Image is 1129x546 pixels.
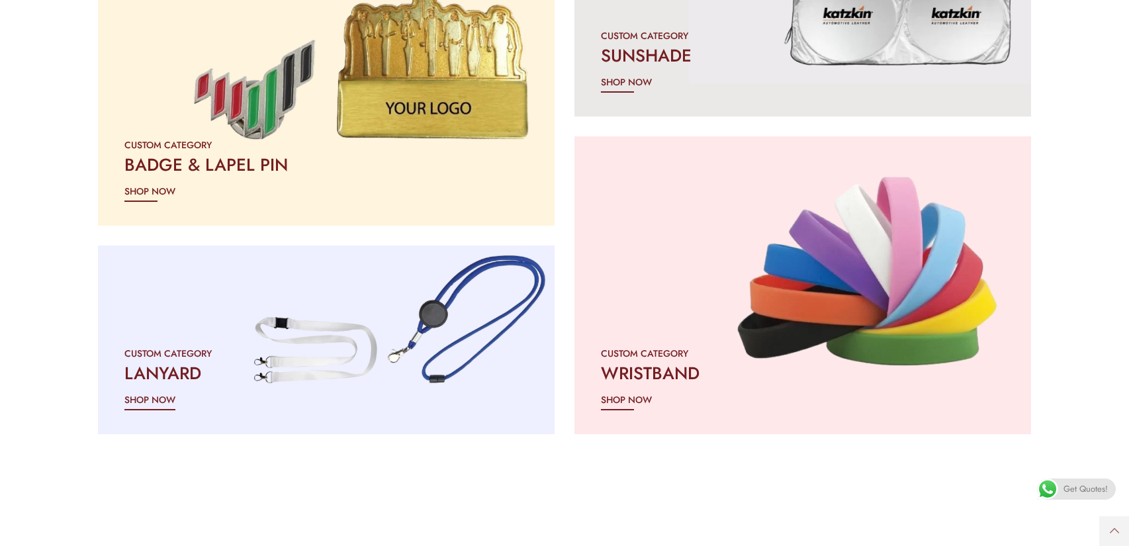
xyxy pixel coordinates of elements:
h2: BADGE & LAPEL PIN [124,153,528,177]
a: CUSTOM CATEGORY LANYARD SHOP NOW [98,246,555,434]
div: CUSTOM CATEGORY [601,28,1005,44]
span: SHOP NOW [124,183,175,199]
h2: SUNSHADE [601,44,1005,68]
div: CUSTOM CATEGORY [124,345,528,361]
a: CUSTOM CATEGORY WRISTBAND SHOP NOW [574,136,1031,434]
span: SHOP NOW [601,392,652,408]
div: CUSTOM CATEGORY [601,345,1005,361]
span: SHOP NOW [124,392,175,408]
h2: LANYARD [124,361,528,385]
span: Get Quotes! [1063,478,1108,500]
div: CUSTOM CATEGORY [124,137,528,153]
span: SHOP NOW [601,74,652,90]
h2: WRISTBAND [601,361,1005,385]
